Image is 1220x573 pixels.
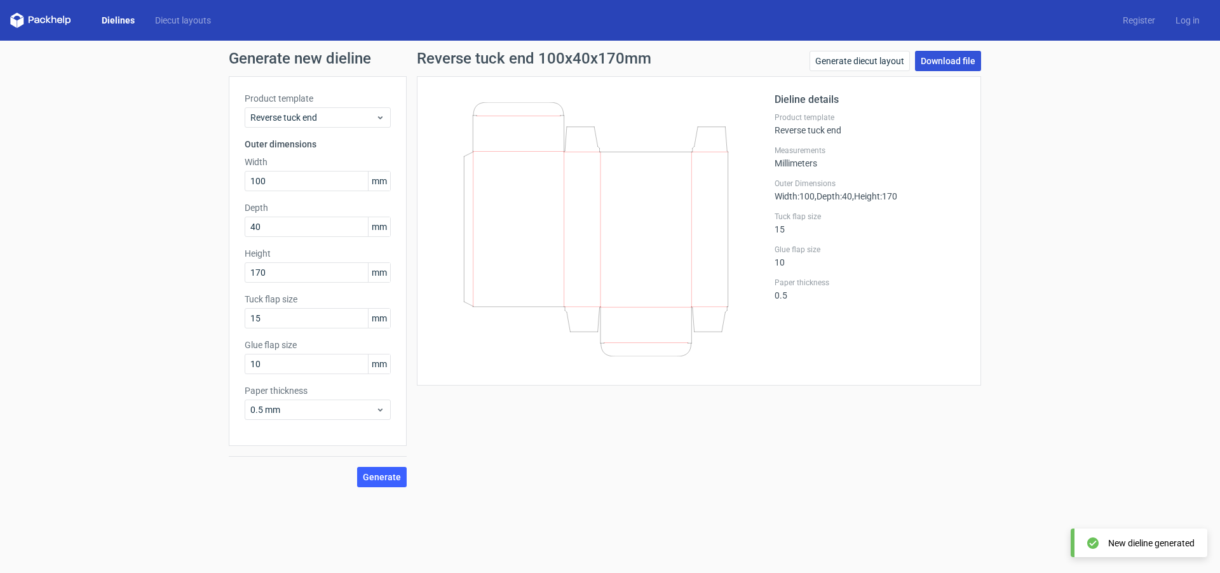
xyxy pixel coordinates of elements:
a: Diecut layouts [145,14,221,27]
span: mm [368,354,390,374]
h1: Reverse tuck end 100x40x170mm [417,51,651,66]
a: Dielines [91,14,145,27]
span: mm [368,263,390,282]
span: Width : 100 [775,191,815,201]
a: Log in [1165,14,1210,27]
label: Paper thickness [775,278,965,288]
span: mm [368,217,390,236]
div: 15 [775,212,965,234]
label: Tuck flap size [775,212,965,222]
label: Glue flap size [245,339,391,351]
label: Paper thickness [245,384,391,397]
label: Glue flap size [775,245,965,255]
label: Height [245,247,391,260]
span: mm [368,172,390,191]
a: Register [1113,14,1165,27]
span: Generate [363,473,401,482]
div: Millimeters [775,145,965,168]
div: Reverse tuck end [775,112,965,135]
label: Depth [245,201,391,214]
label: Product template [775,112,965,123]
span: Reverse tuck end [250,111,376,124]
label: Measurements [775,145,965,156]
div: New dieline generated [1108,537,1195,549]
span: , Depth : 40 [815,191,852,201]
label: Tuck flap size [245,293,391,306]
button: Generate [357,467,407,487]
label: Width [245,156,391,168]
span: 0.5 mm [250,403,376,416]
h1: Generate new dieline [229,51,991,66]
div: 0.5 [775,278,965,300]
label: Outer Dimensions [775,179,965,189]
div: 10 [775,245,965,267]
a: Download file [915,51,981,71]
span: mm [368,309,390,328]
a: Generate diecut layout [810,51,910,71]
span: , Height : 170 [852,191,897,201]
label: Product template [245,92,391,105]
h3: Outer dimensions [245,138,391,151]
h2: Dieline details [775,92,965,107]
